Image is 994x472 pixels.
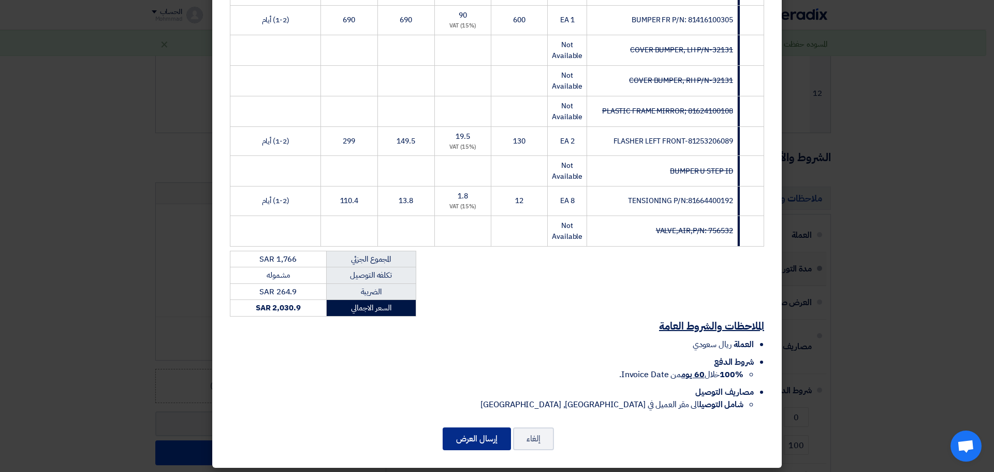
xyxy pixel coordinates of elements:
[693,338,732,351] span: ريال سعودي
[670,166,733,177] strike: BUMPER U STEP ID
[326,251,416,267] td: المجموع الجزئي
[397,136,415,147] span: 149.5
[267,269,289,281] span: مشموله
[459,10,467,21] span: 90
[632,15,733,25] span: BUMPER FR P/N: 81416100305
[439,143,487,152] div: (15%) VAT
[714,356,754,368] span: شروط الدفع
[443,427,511,450] button: إرسال العرض
[458,191,468,202] span: 1.8
[734,338,754,351] span: العملة
[699,398,743,411] strong: شامل التوصيل
[456,131,470,142] span: 19.5
[343,15,355,25] span: 690
[326,300,416,317] td: السعر الاجمالي
[513,15,525,25] span: 600
[560,136,575,147] span: 2 EA
[552,39,582,61] span: Not Available
[602,106,733,117] strike: PLASTIC FRAME MIRROR; 81624100108
[399,195,413,206] span: 13.8
[343,136,355,147] span: 299
[656,225,733,236] strike: VALVE,AIR,P/N: 756532
[439,203,487,211] div: (15%) VAT
[513,136,525,147] span: 130
[400,15,412,25] span: 690
[515,195,523,206] span: 12
[552,160,582,182] span: Not Available
[552,70,582,92] span: Not Available
[256,302,301,313] strong: SAR 2,030.9
[230,398,743,411] li: الى مقر العميل في [GEOGRAPHIC_DATA], [GEOGRAPHIC_DATA]
[552,220,582,242] span: Not Available
[560,15,575,25] span: 1 EA
[628,195,733,206] span: TENSIONING P/N:81664400192
[695,386,754,398] span: مصاريف التوصيل
[629,75,733,86] strike: COVER BUMPER, RH P/N-32131
[326,267,416,284] td: تكلفه التوصيل
[439,22,487,31] div: (15%) VAT
[340,195,359,206] span: 110.4
[262,195,289,206] span: (1-2) أيام
[951,431,982,462] div: دردشة مفتوحة
[630,45,733,55] strike: COVER BUMPER, LH P/N-32131
[230,251,327,267] td: SAR 1,766
[326,283,416,300] td: الضريبة
[681,368,704,381] u: 60 يوم
[619,368,743,381] span: خلال من Invoice Date.
[560,195,575,206] span: 8 EA
[552,101,582,122] span: Not Available
[259,286,297,297] span: SAR 264.9
[720,368,743,381] strong: 100%
[659,318,764,334] u: الملاحظات والشروط العامة
[262,15,289,25] span: (1-2) أيام
[513,427,554,450] button: إلغاء
[613,136,733,147] span: FLASHER LEFT FRONT-81253206089
[262,136,289,147] span: (1-2) أيام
